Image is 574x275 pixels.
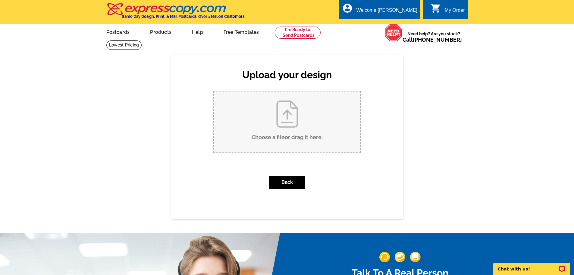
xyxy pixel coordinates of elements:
[413,37,462,43] a: [PHONE_NUMBER]
[410,252,421,262] img: support-img-3_1.png
[207,69,367,81] h2: Upload your design
[403,31,465,43] span: Need help? Are you stuck?
[379,252,390,262] img: support-img-1.png
[403,37,462,43] span: Call
[356,8,417,16] div: Welcome [PERSON_NAME]
[214,24,269,39] a: Free Templates
[106,7,245,19] a: Same Day Design, Print, & Mail Postcards. Over 1 Million Customers.
[269,176,305,189] button: Back
[430,3,441,14] i: shopping_cart
[182,24,213,39] a: Help
[489,256,574,275] iframe: LiveChat chat widget
[342,3,353,14] i: account_circle
[395,252,405,262] img: support-img-2.png
[140,24,181,39] a: Products
[122,14,245,19] h4: Same Day Design, Print, & Mail Postcards. Over 1 Million Customers.
[430,7,465,14] a: shopping_cart My Order
[384,24,403,42] img: help
[445,8,465,16] div: My Order
[97,24,140,39] a: Postcards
